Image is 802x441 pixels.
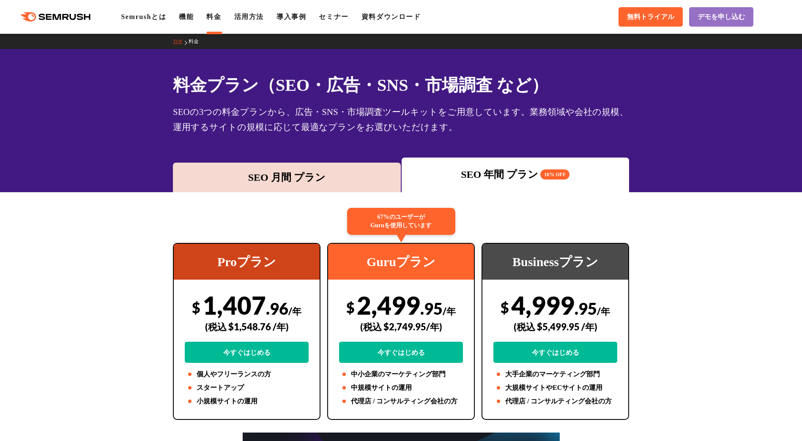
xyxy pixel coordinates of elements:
div: SEO 月間 プラン [177,170,397,185]
li: 代理店 / コンサルティング会社の方 [493,396,617,406]
div: (税込 $5,499.95 /年) [493,312,617,342]
div: SEOの3つの料金プランから、広告・SNS・市場調査ツールキットをご用意しています。業務領域や会社の規模、運用するサイトの規模に応じて最適なプランをお選びいただけます。 [173,104,629,135]
span: /年 [288,305,301,317]
li: 小規模サイトの運用 [185,396,309,406]
span: /年 [443,305,456,317]
span: $ [501,299,509,316]
li: 大規模サイトやECサイトの運用 [493,383,617,393]
span: .95 [575,299,597,318]
li: 大手企業のマーケティング部門 [493,369,617,379]
a: 導入事例 [276,13,306,20]
a: Semrushとは [121,13,166,20]
a: デモを申し込む [689,7,753,27]
a: TOP [173,38,189,44]
span: $ [346,299,355,316]
li: 代理店 / コンサルティング会社の方 [339,396,463,406]
a: 今すぐはじめる [185,342,309,363]
li: スタートアップ [185,383,309,393]
span: 16% OFF [540,169,569,180]
a: 活用方法 [234,13,264,20]
span: /年 [597,305,610,317]
span: デモを申し込む [698,13,745,22]
div: 67%のユーザーが Guruを使用しています [347,208,455,235]
span: $ [192,299,200,316]
li: 個人やフリーランスの方 [185,369,309,379]
a: 機能 [179,13,194,20]
a: 料金 [189,38,205,44]
div: SEO 年間 プラン [406,167,625,182]
div: 1,407 [185,290,309,363]
div: Businessプラン [482,244,628,280]
h1: 料金プラン（SEO・広告・SNS・市場調査 など） [173,73,629,98]
div: Guruプラン [328,244,474,280]
div: (税込 $2,749.95/年) [339,312,463,342]
a: セミナー [319,13,348,20]
li: 中小企業のマーケティング部門 [339,369,463,379]
a: 今すぐはじめる [493,342,617,363]
a: 無料トライアル [619,7,683,27]
a: 今すぐはじめる [339,342,463,363]
div: (税込 $1,548.76 /年) [185,312,309,342]
div: 2,499 [339,290,463,363]
li: 中規模サイトの運用 [339,383,463,393]
span: .96 [266,299,288,318]
span: 無料トライアル [627,13,674,22]
div: Proプラン [174,244,320,280]
a: 資料ダウンロード [361,13,421,20]
span: .95 [420,299,443,318]
div: 4,999 [493,290,617,363]
a: 料金 [206,13,221,20]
